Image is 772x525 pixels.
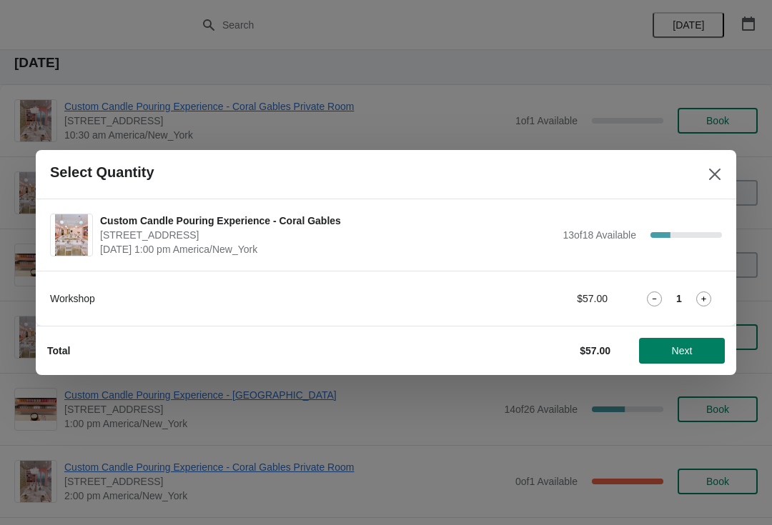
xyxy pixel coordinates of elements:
[676,291,682,306] strong: 1
[50,291,447,306] div: Workshop
[100,242,555,256] span: [DATE] 1:00 pm America/New_York
[563,229,636,241] span: 13 of 18 Available
[475,291,608,306] div: $57.00
[672,345,693,356] span: Next
[47,345,70,356] strong: Total
[580,345,610,356] strong: $57.00
[55,214,89,256] img: Custom Candle Pouring Experience - Coral Gables | 154 Giralda Avenue, Coral Gables, FL, USA | Sep...
[639,338,725,364] button: Next
[702,161,728,187] button: Close
[100,228,555,242] span: [STREET_ADDRESS]
[100,214,555,228] span: Custom Candle Pouring Experience - Coral Gables
[50,164,154,181] h2: Select Quantity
